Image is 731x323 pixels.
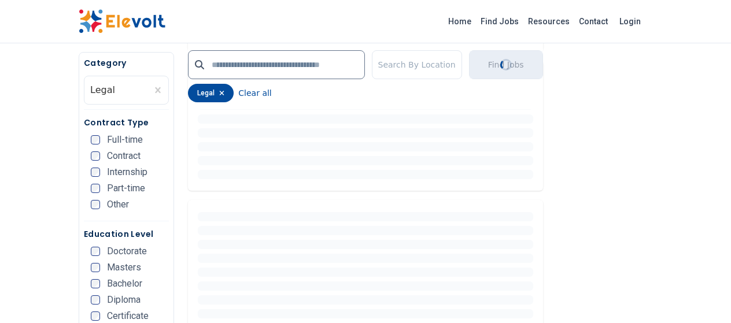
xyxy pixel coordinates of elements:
[523,12,574,31] a: Resources
[107,263,141,272] span: Masters
[107,135,143,144] span: Full-time
[91,279,100,288] input: Bachelor
[91,135,100,144] input: Full-time
[444,12,476,31] a: Home
[469,50,543,79] button: Find JobsLoading...
[107,311,149,321] span: Certificate
[91,247,100,256] input: Doctorate
[91,295,100,305] input: Diploma
[91,168,100,177] input: Internship
[84,228,169,240] h5: Education Level
[107,200,129,209] span: Other
[500,58,512,71] div: Loading...
[107,247,147,256] span: Doctorate
[107,151,141,161] span: Contract
[673,268,731,323] iframe: Chat Widget
[91,200,100,209] input: Other
[91,184,100,193] input: Part-time
[91,263,100,272] input: Masters
[612,10,648,33] a: Login
[91,151,100,161] input: Contract
[107,279,142,288] span: Bachelor
[79,9,165,34] img: Elevolt
[107,168,147,177] span: Internship
[188,84,234,102] div: legal
[107,295,141,305] span: Diploma
[574,12,612,31] a: Contact
[84,117,169,128] h5: Contract Type
[91,311,100,321] input: Certificate
[476,12,523,31] a: Find Jobs
[84,57,169,69] h5: Category
[238,84,271,102] button: Clear all
[107,184,145,193] span: Part-time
